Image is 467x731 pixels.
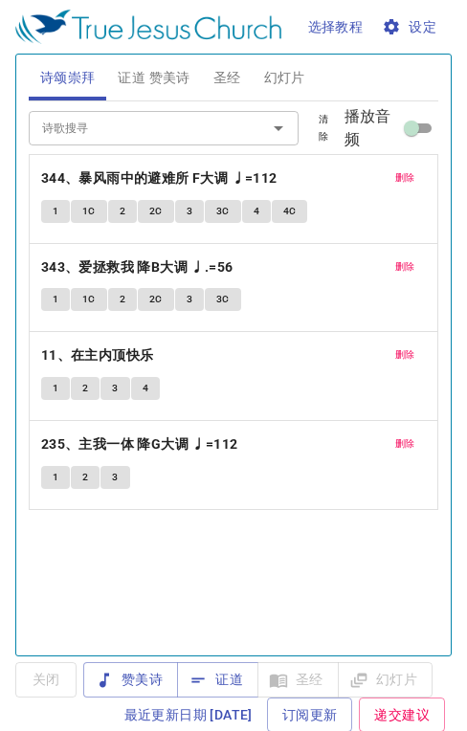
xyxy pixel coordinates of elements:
[120,203,125,220] span: 2
[205,200,241,223] button: 3C
[149,203,163,220] span: 2C
[384,343,427,366] button: 删除
[213,66,241,90] span: 圣经
[40,66,96,90] span: 诗颂崇拜
[378,10,444,45] button: 设定
[99,668,163,692] span: 赞美诗
[82,291,96,308] span: 1C
[314,111,332,145] span: 清除
[242,200,271,223] button: 4
[112,469,118,486] span: 3
[120,291,125,308] span: 2
[265,115,292,142] button: Open
[395,435,415,453] span: 删除
[108,200,137,223] button: 2
[386,15,436,39] span: 设定
[112,380,118,397] span: 3
[100,466,129,489] button: 3
[53,380,58,397] span: 1
[374,703,430,727] span: 递交建议
[384,432,427,455] button: 删除
[175,288,204,311] button: 3
[108,288,137,311] button: 2
[216,291,230,308] span: 3C
[41,255,236,279] button: 343、爱拯救我 降B大调 ♩.=56
[282,703,338,727] span: 订阅更新
[124,703,253,727] span: 最近更新日期 [DATE]
[272,200,308,223] button: 4C
[41,466,70,489] button: 1
[41,343,154,367] b: 11、在主内顶快乐
[82,380,88,397] span: 2
[71,466,100,489] button: 2
[395,258,415,276] span: 删除
[254,203,259,220] span: 4
[41,432,238,456] b: 235、主我一体 降G大调 ♩=112
[53,469,58,486] span: 1
[41,166,280,190] button: 344、暴风雨中的避难所 F大调 ♩=112
[41,288,70,311] button: 1
[345,105,401,151] span: 播放音频
[138,288,174,311] button: 2C
[187,291,192,308] span: 3
[384,255,427,278] button: 删除
[175,200,204,223] button: 3
[308,15,364,39] span: 选择教程
[41,166,278,190] b: 344、暴风雨中的避难所 F大调 ♩=112
[53,291,58,308] span: 1
[177,662,258,698] button: 证道
[41,377,70,400] button: 1
[118,66,189,90] span: 证道 赞美诗
[41,200,70,223] button: 1
[100,377,129,400] button: 3
[41,343,157,367] button: 11、在主内顶快乐
[384,166,427,189] button: 删除
[15,10,281,44] img: True Jesus Church
[395,346,415,364] span: 删除
[41,432,241,456] button: 235、主我一体 降G大调 ♩=112
[83,662,178,698] button: 赞美诗
[82,469,88,486] span: 2
[283,203,297,220] span: 4C
[143,380,148,397] span: 4
[302,108,344,148] button: 清除
[187,203,192,220] span: 3
[41,255,233,279] b: 343、爱拯救我 降B大调 ♩.=56
[264,66,305,90] span: 幻灯片
[205,288,241,311] button: 3C
[71,377,100,400] button: 2
[149,291,163,308] span: 2C
[131,377,160,400] button: 4
[395,169,415,187] span: 删除
[300,10,371,45] button: 选择教程
[71,200,107,223] button: 1C
[53,203,58,220] span: 1
[216,203,230,220] span: 3C
[138,200,174,223] button: 2C
[71,288,107,311] button: 1C
[82,203,96,220] span: 1C
[192,668,243,692] span: 证道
